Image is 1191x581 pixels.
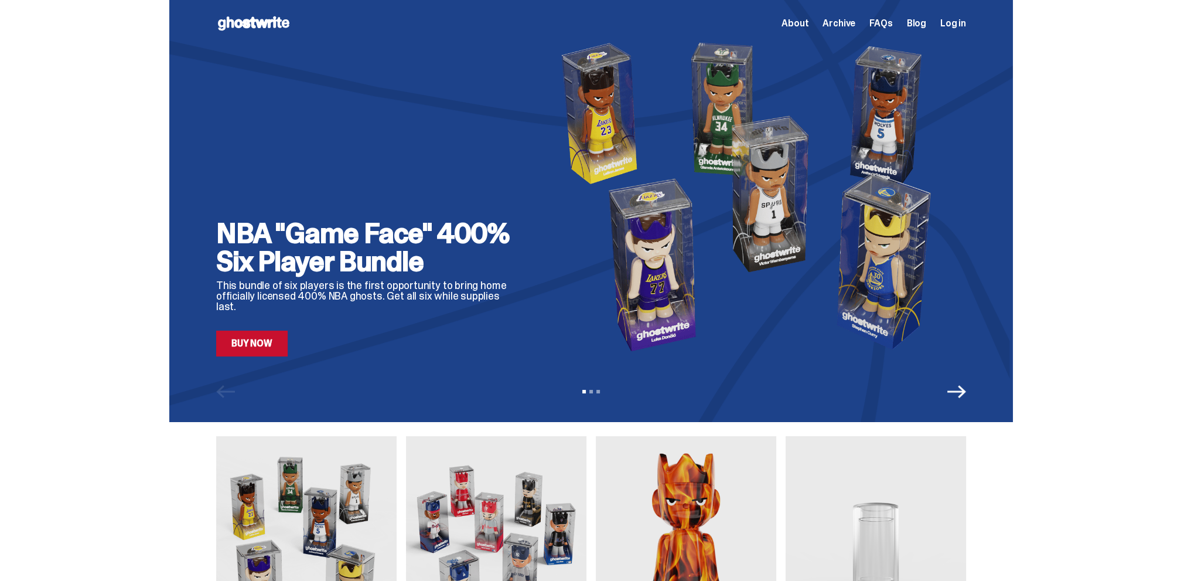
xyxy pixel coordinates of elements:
[540,36,966,356] img: NBA "Game Face" 400% Six Player Bundle
[869,19,892,28] a: FAQs
[216,280,521,312] p: This bundle of six players is the first opportunity to bring home officially licensed 400% NBA gh...
[596,390,600,393] button: View slide 3
[907,19,926,28] a: Blog
[216,219,521,276] h2: NBA "Game Face" 400% Six Player Bundle
[782,19,808,28] a: About
[947,382,966,401] button: Next
[823,19,855,28] a: Archive
[589,390,593,393] button: View slide 2
[216,331,288,356] a: Buy Now
[940,19,966,28] a: Log in
[582,390,586,393] button: View slide 1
